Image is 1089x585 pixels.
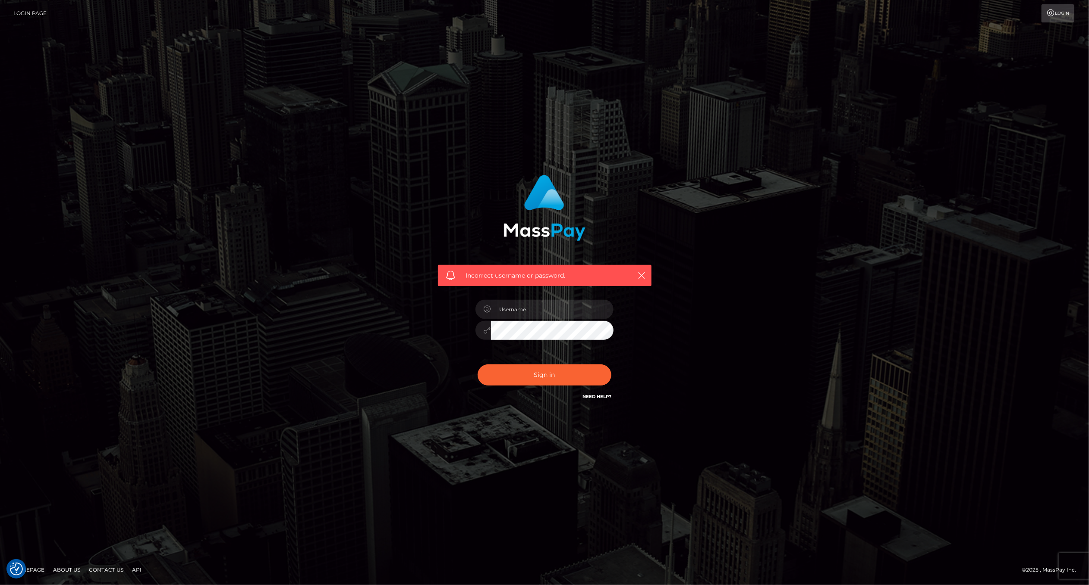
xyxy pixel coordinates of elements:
a: Need Help? [582,394,611,399]
a: About Us [50,563,84,576]
img: Revisit consent button [10,563,23,576]
a: Contact Us [85,563,127,576]
a: API [129,563,145,576]
a: Login Page [13,4,47,22]
input: Username... [491,300,614,319]
span: Incorrect username or password. [466,271,623,280]
div: © 2025 , MassPay Inc. [1022,565,1083,575]
a: Login [1042,4,1074,22]
img: MassPay Login [504,175,585,241]
button: Sign in [478,364,611,386]
a: Homepage [9,563,48,576]
button: Consent Preferences [10,563,23,576]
